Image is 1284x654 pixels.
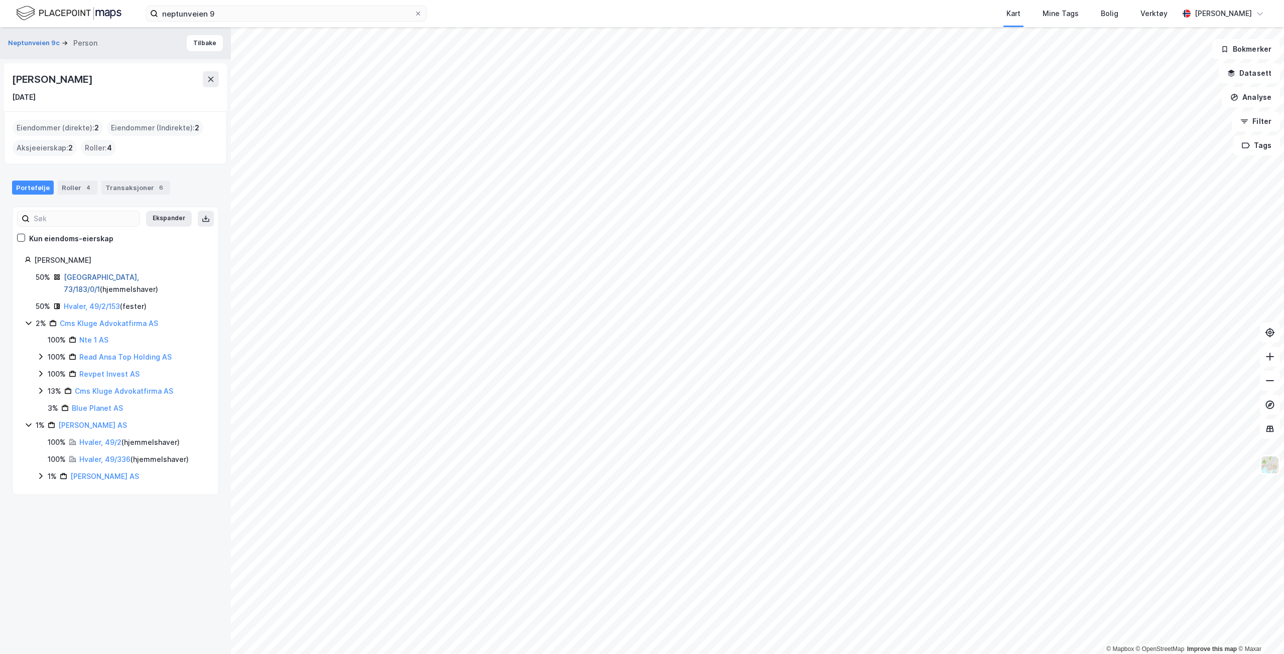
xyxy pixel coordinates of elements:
div: [PERSON_NAME] [1195,8,1252,20]
div: 3% [48,402,58,414]
div: 100% [48,436,66,448]
button: Filter [1232,111,1280,131]
div: 100% [48,351,66,363]
div: 4 [83,183,93,193]
div: 6 [156,183,166,193]
button: Tags [1233,135,1280,155]
a: Hvaler, 49/336 [79,455,131,463]
div: [PERSON_NAME] [12,71,94,87]
a: Improve this map [1187,645,1237,652]
div: Verktøy [1140,8,1168,20]
img: logo.f888ab2527a4732fd821a326f86c7f29.svg [16,5,121,22]
button: Analyse [1222,87,1280,107]
div: Roller [58,181,97,195]
div: ( hjemmelshaver ) [79,453,189,465]
a: [GEOGRAPHIC_DATA], 73/183/0/1 [64,273,139,293]
div: ( hjemmelshaver ) [79,436,180,448]
button: Neptunveien 9c [8,38,62,48]
span: 2 [94,122,99,134]
div: ( hjemmelshaver ) [64,271,206,295]
div: 2% [36,317,46,330]
div: 13% [48,385,61,397]
div: Kontrollprogram for chat [1234,606,1284,654]
a: Read Ansa Top Holding AS [79,353,172,361]
button: Datasett [1219,63,1280,83]
div: 1% [36,419,45,431]
a: Hvaler, 49/2 [79,438,121,446]
div: 50% [36,300,50,312]
div: [PERSON_NAME] [34,254,206,266]
button: Tilbake [187,35,223,51]
span: 2 [68,142,73,154]
a: Hvaler, 49/2/153 [64,302,120,310]
a: Blue Planet AS [72,404,123,412]
div: Mine Tags [1043,8,1079,20]
div: 100% [48,453,66,465]
input: Søk på adresse, matrikkel, gårdeiere, leietakere eller personer [158,6,414,21]
button: Ekspander [146,211,192,227]
div: Kun eiendoms-eierskap [29,233,113,245]
span: 2 [195,122,199,134]
a: [PERSON_NAME] AS [58,421,127,429]
a: [PERSON_NAME] AS [70,472,139,480]
span: 4 [107,142,112,154]
div: Portefølje [12,181,54,195]
a: Cms Kluge Advokatfirma AS [60,319,158,328]
div: Eiendommer (direkte) : [13,120,103,136]
div: Roller : [81,140,116,156]
iframe: Chat Widget [1234,606,1284,654]
button: Bokmerker [1212,39,1280,59]
div: Transaksjoner [101,181,170,195]
div: Aksjeeierskap : [13,140,77,156]
div: 1% [48,470,57,482]
div: 50% [36,271,50,283]
a: Mapbox [1106,645,1134,652]
a: Revpet Invest AS [79,370,140,378]
a: Cms Kluge Advokatfirma AS [75,387,173,395]
div: Eiendommer (Indirekte) : [107,120,203,136]
div: 100% [48,368,66,380]
div: Person [73,37,97,49]
a: OpenStreetMap [1136,645,1185,652]
div: [DATE] [12,91,36,103]
a: Nte 1 AS [79,336,108,344]
img: Z [1260,455,1279,474]
div: Kart [1006,8,1020,20]
input: Søk [30,211,140,226]
div: ( fester ) [64,300,147,312]
div: Bolig [1101,8,1118,20]
div: 100% [48,334,66,346]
